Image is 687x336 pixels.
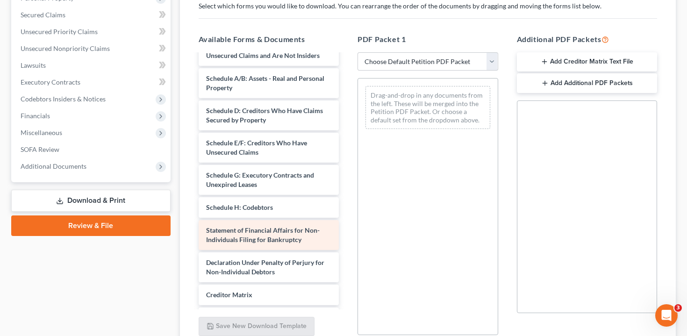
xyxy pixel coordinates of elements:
h5: Additional PDF Packets [517,34,658,45]
span: 3 [674,304,682,312]
a: Unsecured Nonpriority Claims [13,40,171,57]
p: Select which forms you would like to download. You can rearrange the order of the documents by dr... [199,1,658,11]
a: Executory Contracts [13,74,171,91]
span: List of Creditors Who Have the 20 Largest Unsecured Claims and Are Not Insiders [206,42,327,59]
span: Miscellaneous [21,129,62,136]
span: Declaration Under Penalty of Perjury for Non-Individual Debtors [206,258,324,276]
span: SOFA Review [21,145,59,153]
a: Review & File [11,215,171,236]
a: Unsecured Priority Claims [13,23,171,40]
h5: Available Forms & Documents [199,34,339,45]
span: Schedule H: Codebtors [206,203,273,211]
span: Creditor Matrix [206,291,252,299]
span: Lawsuits [21,61,46,69]
div: Drag-and-drop in any documents from the left. These will be merged into the Petition PDF Packet. ... [365,86,490,129]
button: Add Creditor Matrix Text File [517,52,658,72]
a: Download & Print [11,190,171,212]
span: Secured Claims [21,11,65,19]
span: Schedule A/B: Assets - Real and Personal Property [206,74,324,92]
button: Add Additional PDF Packets [517,73,658,93]
span: Schedule D: Creditors Who Have Claims Secured by Property [206,107,323,124]
a: Secured Claims [13,7,171,23]
span: Financials [21,112,50,120]
a: SOFA Review [13,141,171,158]
span: Unsecured Priority Claims [21,28,98,36]
a: Lawsuits [13,57,171,74]
span: Schedule G: Executory Contracts and Unexpired Leases [206,171,314,188]
h5: PDF Packet 1 [358,34,498,45]
span: Codebtors Insiders & Notices [21,95,106,103]
iframe: Intercom live chat [655,304,678,327]
span: Executory Contracts [21,78,80,86]
span: Additional Documents [21,162,86,170]
span: Schedule E/F: Creditors Who Have Unsecured Claims [206,139,307,156]
span: Statement of Financial Affairs for Non-Individuals Filing for Bankruptcy [206,226,320,243]
span: Unsecured Nonpriority Claims [21,44,110,52]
